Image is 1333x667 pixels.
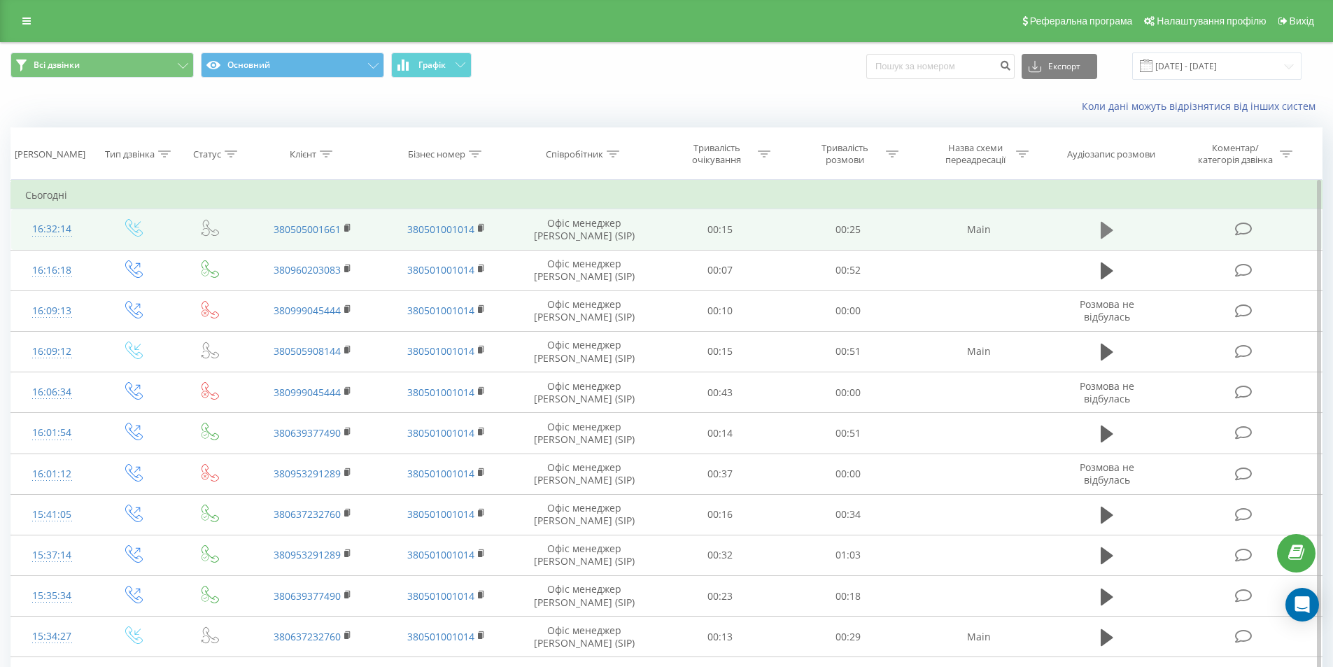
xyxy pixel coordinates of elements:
a: 380960203083 [274,263,341,276]
td: 00:34 [784,494,912,535]
a: 380999045444 [274,304,341,317]
div: Назва схеми переадресації [938,142,1013,166]
td: 00:07 [656,250,784,290]
a: 380953291289 [274,467,341,480]
td: 00:52 [784,250,912,290]
td: 00:23 [656,576,784,617]
td: Офіс менеджер [PERSON_NAME] (SIP) [513,413,656,454]
a: 380505908144 [274,344,341,358]
td: 00:51 [784,331,912,372]
td: 00:29 [784,617,912,657]
a: Коли дані можуть відрізнятися вiд інших систем [1082,99,1323,113]
td: 00:32 [656,535,784,575]
div: Статус [193,148,221,160]
div: Аудіозапис розмови [1067,148,1155,160]
div: [PERSON_NAME] [15,148,85,160]
div: 16:06:34 [25,379,79,406]
div: Клієнт [290,148,316,160]
td: Офіс менеджер [PERSON_NAME] (SIP) [513,250,656,290]
a: 380501001014 [407,304,474,317]
div: 16:01:12 [25,461,79,488]
a: 380501001014 [407,386,474,399]
td: 00:15 [656,331,784,372]
td: 00:00 [784,372,912,413]
td: Офіс менеджер [PERSON_NAME] (SIP) [513,290,656,331]
div: 16:09:12 [25,338,79,365]
div: Тривалість розмови [807,142,882,166]
div: 16:32:14 [25,216,79,243]
a: 380501001014 [407,548,474,561]
div: 15:41:05 [25,501,79,528]
a: 380953291289 [274,548,341,561]
a: 380501001014 [407,223,474,236]
a: 380639377490 [274,589,341,603]
span: Вихід [1290,15,1314,27]
div: 15:34:27 [25,623,79,650]
td: Офіс менеджер [PERSON_NAME] (SIP) [513,494,656,535]
td: 00:13 [656,617,784,657]
span: Графік [418,60,446,70]
td: Main [912,617,1045,657]
button: Всі дзвінки [10,52,194,78]
span: Розмова не відбулась [1080,461,1134,486]
a: 380999045444 [274,386,341,399]
a: 380501001014 [407,467,474,480]
td: 00:51 [784,413,912,454]
td: Main [912,209,1045,250]
a: 380639377490 [274,426,341,440]
td: 00:43 [656,372,784,413]
td: Офіс менеджер [PERSON_NAME] (SIP) [513,617,656,657]
td: Офіс менеджер [PERSON_NAME] (SIP) [513,331,656,372]
td: 00:15 [656,209,784,250]
td: Офіс менеджер [PERSON_NAME] (SIP) [513,535,656,575]
td: Офіс менеджер [PERSON_NAME] (SIP) [513,576,656,617]
a: 380637232760 [274,630,341,643]
td: 01:03 [784,535,912,575]
div: 16:16:18 [25,257,79,284]
span: Реферальна програма [1030,15,1133,27]
div: Бізнес номер [408,148,465,160]
a: 380501001014 [407,507,474,521]
td: 00:00 [784,290,912,331]
span: Розмова не відбулась [1080,297,1134,323]
a: 380501001014 [407,426,474,440]
td: 00:25 [784,209,912,250]
input: Пошук за номером [866,54,1015,79]
td: 00:10 [656,290,784,331]
span: Налаштування профілю [1157,15,1266,27]
span: Всі дзвінки [34,59,80,71]
div: 16:09:13 [25,297,79,325]
td: Офіс менеджер [PERSON_NAME] (SIP) [513,209,656,250]
td: 00:00 [784,454,912,494]
div: 15:37:14 [25,542,79,569]
div: 16:01:54 [25,419,79,447]
td: Офіс менеджер [PERSON_NAME] (SIP) [513,454,656,494]
a: 380501001014 [407,630,474,643]
td: 00:16 [656,494,784,535]
button: Експорт [1022,54,1097,79]
div: Коментар/категорія дзвінка [1194,142,1276,166]
a: 380501001014 [407,589,474,603]
div: Тривалість очікування [679,142,754,166]
a: 380501001014 [407,263,474,276]
td: 00:14 [656,413,784,454]
td: Main [912,331,1045,372]
button: Графік [391,52,472,78]
td: Офіс менеджер [PERSON_NAME] (SIP) [513,372,656,413]
div: Open Intercom Messenger [1285,588,1319,622]
td: Сьогодні [11,181,1323,209]
a: 380505001661 [274,223,341,236]
div: Співробітник [546,148,603,160]
button: Основний [201,52,384,78]
div: Тип дзвінка [105,148,155,160]
a: 380501001014 [407,344,474,358]
span: Розмова не відбулась [1080,379,1134,405]
td: 00:37 [656,454,784,494]
td: 00:18 [784,576,912,617]
a: 380637232760 [274,507,341,521]
div: 15:35:34 [25,582,79,610]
